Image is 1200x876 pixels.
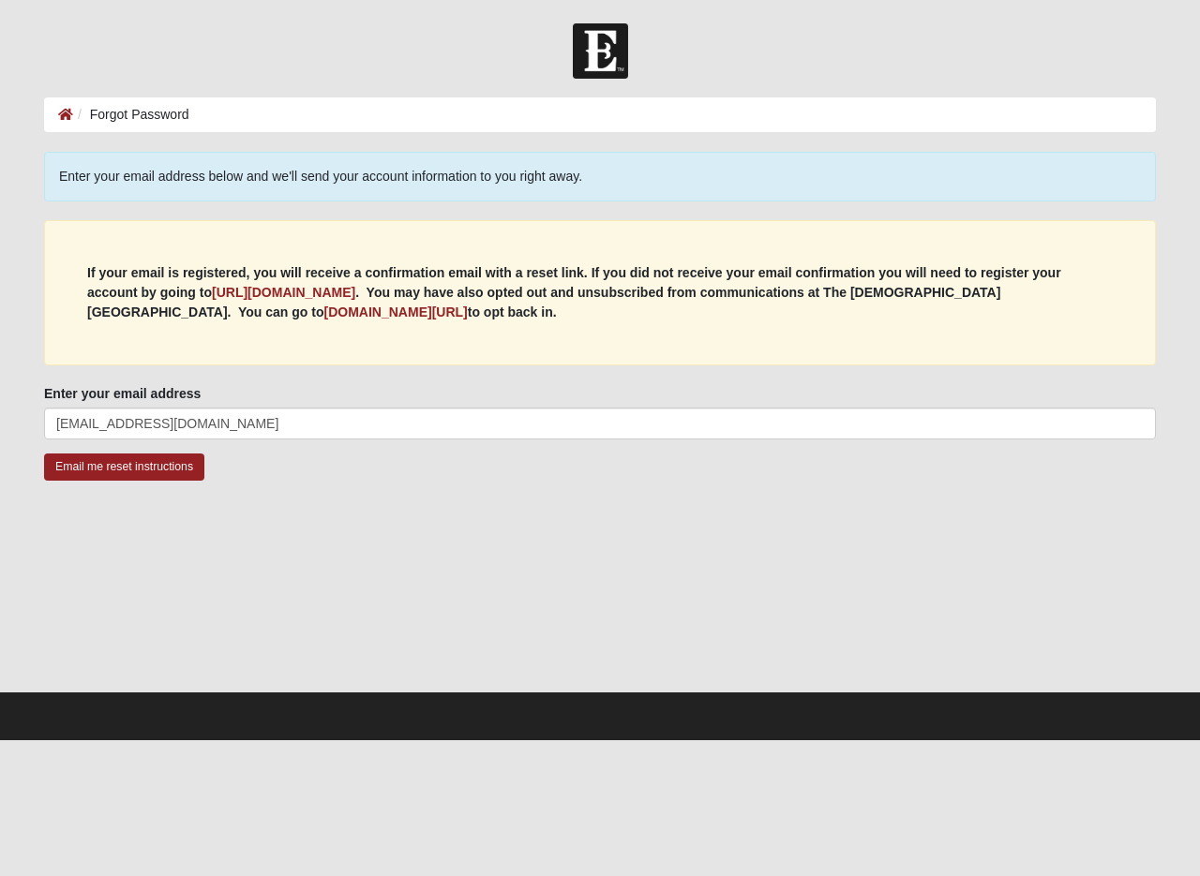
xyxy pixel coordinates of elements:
[44,152,1156,201] div: Enter your email address below and we'll send your account information to you right away.
[573,23,628,79] img: Church of Eleven22 Logo
[212,285,355,300] a: [URL][DOMAIN_NAME]
[44,384,201,403] label: Enter your email address
[324,304,468,319] a: [DOMAIN_NAME][URL]
[87,263,1113,322] p: If your email is registered, you will receive a confirmation email with a reset link. If you did ...
[73,105,189,125] li: Forgot Password
[44,453,204,481] input: Email me reset instructions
